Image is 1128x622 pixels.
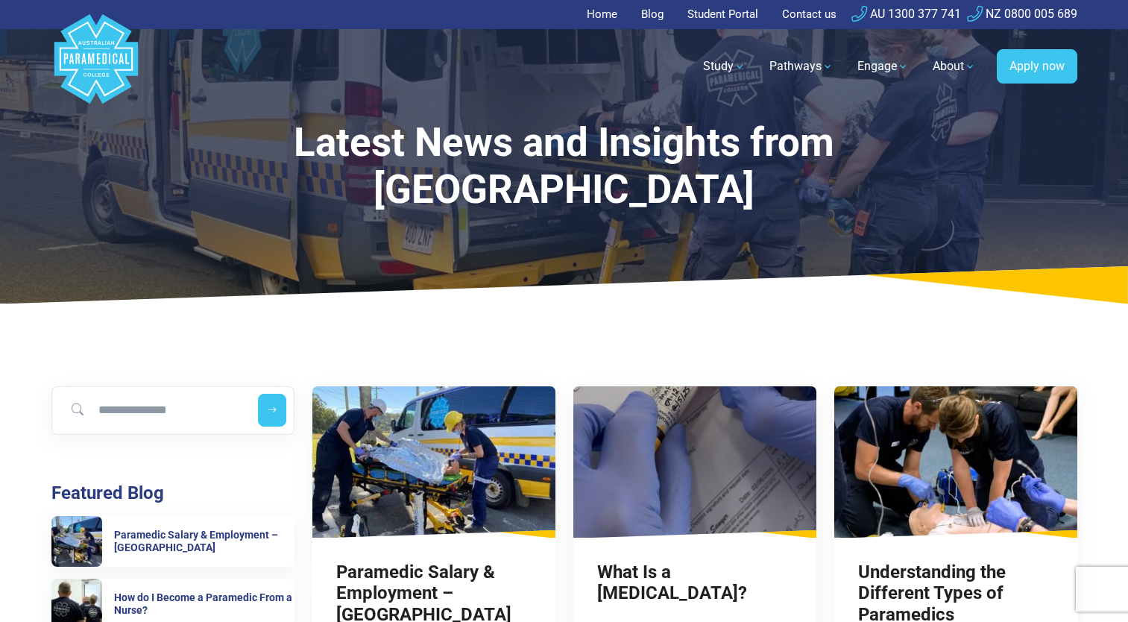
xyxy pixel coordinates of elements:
[312,386,555,538] img: Paramedic Salary & Employment – Queensland
[58,394,245,427] input: Search for blog
[597,562,747,604] a: What Is a [MEDICAL_DATA]?
[51,516,294,567] a: Paramedic Salary & Employment – Queensland Paramedic Salary & Employment – [GEOGRAPHIC_DATA]
[834,386,1077,538] img: Understanding the Different Types of Paramedics
[997,49,1077,84] a: Apply now
[924,45,985,87] a: About
[694,45,754,87] a: Study
[51,516,102,567] img: Paramedic Salary & Employment – Queensland
[851,7,961,21] a: AU 1300 377 741
[848,45,918,87] a: Engage
[51,483,294,504] h3: Featured Blog
[967,7,1077,21] a: NZ 0800 005 689
[180,119,949,214] h1: Latest News and Insights from [GEOGRAPHIC_DATA]
[114,591,294,617] h6: How do I Become a Paramedic From a Nurse?
[114,529,294,554] h6: Paramedic Salary & Employment – [GEOGRAPHIC_DATA]
[760,45,842,87] a: Pathways
[51,29,141,104] a: Australian Paramedical College
[573,386,816,538] img: What Is a Phlebotomist?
